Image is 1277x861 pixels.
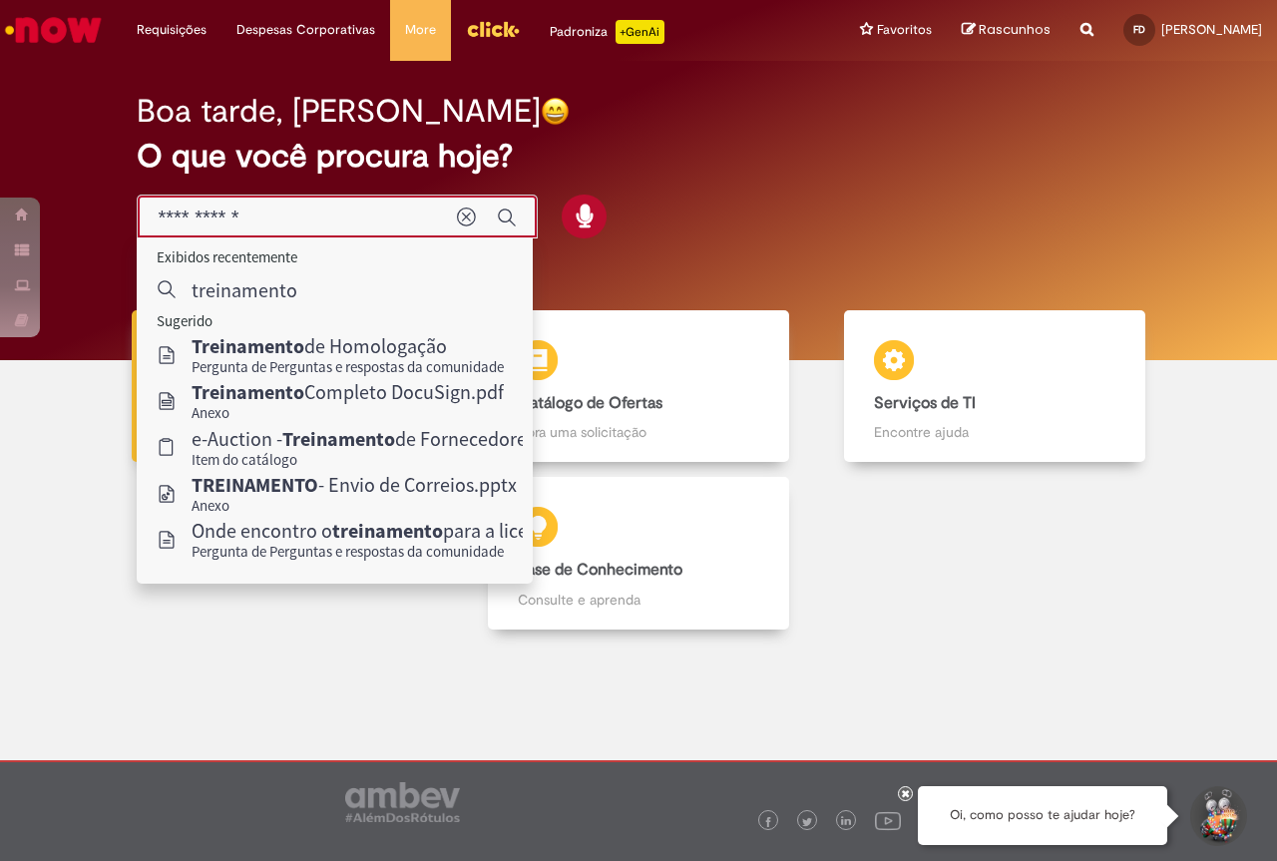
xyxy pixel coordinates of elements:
img: logo_footer_ambev_rotulo_gray.png [345,782,460,822]
img: ServiceNow [2,10,105,50]
h2: Boa tarde, [PERSON_NAME] [137,94,541,129]
a: Rascunhos [962,21,1051,40]
p: +GenAi [616,20,664,44]
span: FD [1133,23,1145,36]
img: logo_footer_twitter.png [802,817,812,827]
p: Abra uma solicitação [518,422,759,442]
div: Oi, como posso te ajudar hoje? [918,786,1167,845]
img: happy-face.png [541,97,570,126]
span: Requisições [137,20,207,40]
img: logo_footer_linkedin.png [841,816,851,828]
span: More [405,20,436,40]
a: Tirar dúvidas Tirar dúvidas com Lupi Assist e Gen Ai [105,310,461,463]
span: [PERSON_NAME] [1161,21,1262,38]
span: Despesas Corporativas [236,20,375,40]
a: Catálogo de Ofertas Abra uma solicitação [461,310,817,463]
h2: O que você procura hoje? [137,139,1139,174]
span: Rascunhos [979,20,1051,39]
img: click_logo_yellow_360x200.png [466,14,520,44]
b: Base de Conhecimento [518,560,682,580]
a: Serviços de TI Encontre ajuda [816,310,1172,463]
div: Padroniza [550,20,664,44]
img: logo_footer_facebook.png [763,817,773,827]
button: Iniciar Conversa de Suporte [1187,786,1247,846]
p: Encontre ajuda [874,422,1115,442]
p: Consulte e aprenda [518,590,759,610]
b: Catálogo de Ofertas [518,393,662,413]
b: Serviços de TI [874,393,976,413]
a: Base de Conhecimento Consulte e aprenda [105,477,1172,630]
img: logo_footer_youtube.png [875,807,901,833]
span: Favoritos [877,20,932,40]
